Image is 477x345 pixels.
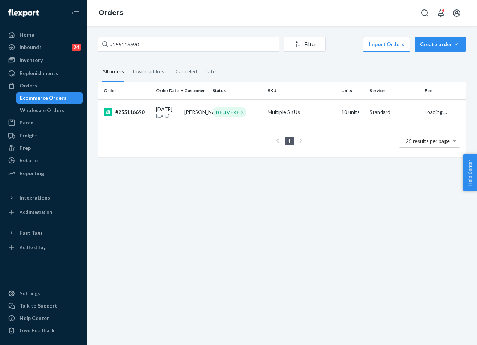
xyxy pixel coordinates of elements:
[206,62,216,81] div: Late
[133,62,167,81] div: Invalid address
[4,67,83,79] a: Replenishments
[4,130,83,141] a: Freight
[156,113,178,119] p: [DATE]
[420,41,461,48] div: Create order
[4,142,83,154] a: Prep
[265,99,338,125] td: Multiple SKUs
[20,82,37,89] div: Orders
[98,82,153,99] th: Order
[284,41,325,48] div: Filter
[153,82,181,99] th: Order Date
[4,29,83,41] a: Home
[20,157,39,164] div: Returns
[20,44,42,51] div: Inbounds
[20,144,31,152] div: Prep
[4,168,83,179] a: Reporting
[102,62,124,82] div: All orders
[415,37,466,52] button: Create order
[20,31,34,38] div: Home
[449,6,464,20] button: Open account menu
[213,107,246,117] div: DELIVERED
[4,242,83,253] a: Add Fast Tag
[72,44,81,51] div: 24
[68,6,83,20] button: Close Navigation
[338,82,367,99] th: Units
[20,302,57,309] div: Talk to Support
[20,132,37,139] div: Freight
[20,119,35,126] div: Parcel
[4,300,83,312] a: Talk to Support
[98,37,279,52] input: Search orders
[418,6,432,20] button: Open Search Box
[20,107,64,114] div: Wholesale Orders
[20,315,49,322] div: Help Center
[184,87,207,94] div: Customer
[287,138,292,144] a: Page 1 is your current page
[370,108,419,116] p: Standard
[4,325,83,336] button: Give Feedback
[4,288,83,299] a: Settings
[4,192,83,204] button: Integrations
[20,70,58,77] div: Replenishments
[4,227,83,239] button: Fast Tags
[20,194,50,201] div: Integrations
[406,138,450,144] span: 25 results per page
[367,82,422,99] th: Service
[4,312,83,324] a: Help Center
[4,54,83,66] a: Inventory
[265,82,338,99] th: SKU
[422,99,466,125] td: Loading....
[93,3,129,24] ol: breadcrumbs
[181,99,210,125] td: [PERSON_NAME]
[16,104,83,116] a: Wholesale Orders
[176,62,197,81] div: Canceled
[4,80,83,91] a: Orders
[20,94,66,102] div: Ecommerce Orders
[99,9,123,17] a: Orders
[8,9,39,17] img: Flexport logo
[4,41,83,53] a: Inbounds24
[16,92,83,104] a: Ecommerce Orders
[338,99,367,125] td: 10 units
[4,117,83,128] a: Parcel
[363,37,410,52] button: Import Orders
[4,206,83,218] a: Add Integration
[20,229,43,237] div: Fast Tags
[20,209,52,215] div: Add Integration
[284,37,326,52] button: Filter
[104,108,150,116] div: #255116690
[433,6,448,20] button: Open notifications
[422,82,466,99] th: Fee
[210,82,265,99] th: Status
[4,155,83,166] a: Returns
[20,244,46,250] div: Add Fast Tag
[20,327,55,334] div: Give Feedback
[156,106,178,119] div: [DATE]
[20,170,44,177] div: Reporting
[20,57,43,64] div: Inventory
[20,290,40,297] div: Settings
[463,154,477,191] button: Help Center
